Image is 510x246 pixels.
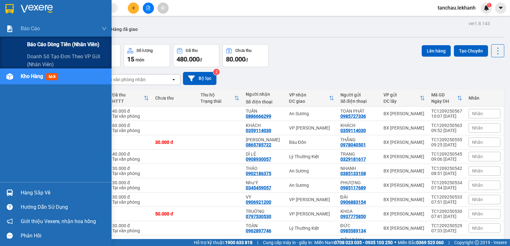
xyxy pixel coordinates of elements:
div: Tại văn phòng [112,157,149,162]
div: PHƯỢNG [340,180,377,185]
div: 0906921200 [246,200,271,205]
th: Toggle SortBy [286,90,337,107]
sup: 1 [487,3,492,7]
div: 0345459057 [246,185,271,190]
div: 30.000 đ [155,140,194,145]
div: 0908930057 [246,157,271,162]
div: BX [PERSON_NAME] [383,183,425,188]
button: Số lượng15món [124,44,170,67]
div: Người gửi [340,92,377,97]
span: Kho hàng [21,73,43,79]
span: đ [245,57,248,62]
div: ĐÀI [340,194,377,200]
div: BX [PERSON_NAME] [383,168,425,173]
span: mới [46,73,58,80]
div: 0962897746 [246,228,271,233]
div: Số điện thoại [340,99,377,104]
span: Miền Bắc [398,239,444,246]
img: warehouse-icon [6,73,13,80]
div: Đã thu [112,92,144,97]
div: ĐC lấy [383,99,420,104]
div: 40.000 đ [112,109,149,114]
div: TRUỜNG [246,209,282,214]
div: BX [PERSON_NAME] [383,197,425,202]
span: message [7,233,13,239]
div: 07:41 [DATE] [431,214,462,219]
span: tanchau.lekhanh [433,4,481,12]
div: VP [PERSON_NAME] [289,211,334,216]
span: Nhãn [472,154,483,159]
div: VP [PERSON_NAME] [289,125,334,130]
svg: open [171,77,176,82]
div: TC1209250530 [431,209,462,214]
div: 30.000 đ [112,180,149,185]
span: 80.000 [226,55,245,63]
div: 07:54 [DATE] [431,185,462,190]
div: Tại văn phòng [112,114,149,119]
div: BX [PERSON_NAME] [383,154,425,159]
div: TC1209250534 [431,180,462,185]
div: 30.000 đ [112,223,149,228]
div: VP nhận [289,92,329,97]
div: TC1209250555 [431,137,462,142]
div: 09:06 [DATE] [431,157,462,162]
div: Mã GD [431,92,457,97]
div: 09:25 [DATE] [431,142,462,147]
div: Chọn văn phòng nhận [102,76,146,83]
th: Toggle SortBy [197,90,243,107]
div: An Sương [289,168,334,173]
div: Lý Thường Kiệt [289,226,334,231]
div: An Sương [289,111,334,116]
button: Bộ lọc [183,72,216,85]
span: Nhãn [472,140,483,145]
div: BX [PERSON_NAME] [383,211,425,216]
div: 50.000 đ [155,211,194,216]
span: Nhãn [472,226,483,231]
div: VY [246,194,282,200]
div: 07:51 [DATE] [431,200,462,205]
div: An Sương [289,183,334,188]
span: Cung cấp máy in - giấy in: [263,239,313,246]
div: KIM LÝ [246,137,282,142]
div: 60.000 đ [112,123,149,128]
img: logo-vxr [5,4,14,14]
span: Nhãn [472,197,483,202]
div: TC1209250545 [431,151,462,157]
div: 07:33 [DATE] [431,228,462,233]
span: 480.000 [177,55,200,63]
span: Nhãn [472,111,483,116]
div: 0937775850 [340,214,366,219]
span: copyright [475,240,479,245]
span: Doanh số tạo đơn theo VP gửi (nhân viên) [27,53,107,68]
div: 08:51 [DATE] [431,171,462,176]
strong: 0708 023 035 - 0935 103 250 [334,240,393,245]
span: món [135,57,144,62]
div: Trạng thái [200,99,234,104]
span: question-circle [7,204,13,210]
span: Nhãn [472,211,483,216]
div: Như Ý [246,180,282,185]
span: notification [7,218,13,224]
span: Hỗ trợ kỹ thuật: [194,239,252,246]
span: ⚪️ [394,241,396,244]
div: Tại văn phòng [112,171,149,176]
div: VP gửi [383,92,420,97]
span: 15 [127,55,134,63]
div: 0385133108 [340,171,366,176]
div: HTTT [112,99,144,104]
div: 0906883154 [340,200,366,205]
div: ĐỨC [340,223,377,228]
button: Đã thu480.000đ [173,44,219,67]
div: Thu hộ [200,92,234,97]
div: THẮNG [340,137,377,142]
div: ver 1.8.143 [469,20,490,27]
div: TC1209250567 [431,109,462,114]
span: plus [131,6,136,10]
div: 0902186375 [246,171,271,176]
div: BX [PERSON_NAME] [383,226,425,231]
div: BX [PERSON_NAME] [383,140,425,145]
div: 0797530530 [246,214,271,219]
div: TC1209250529 [431,223,462,228]
div: BX [PERSON_NAME] [383,111,425,116]
span: Báo cáo dòng tiền (nhân viên) [27,40,99,48]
